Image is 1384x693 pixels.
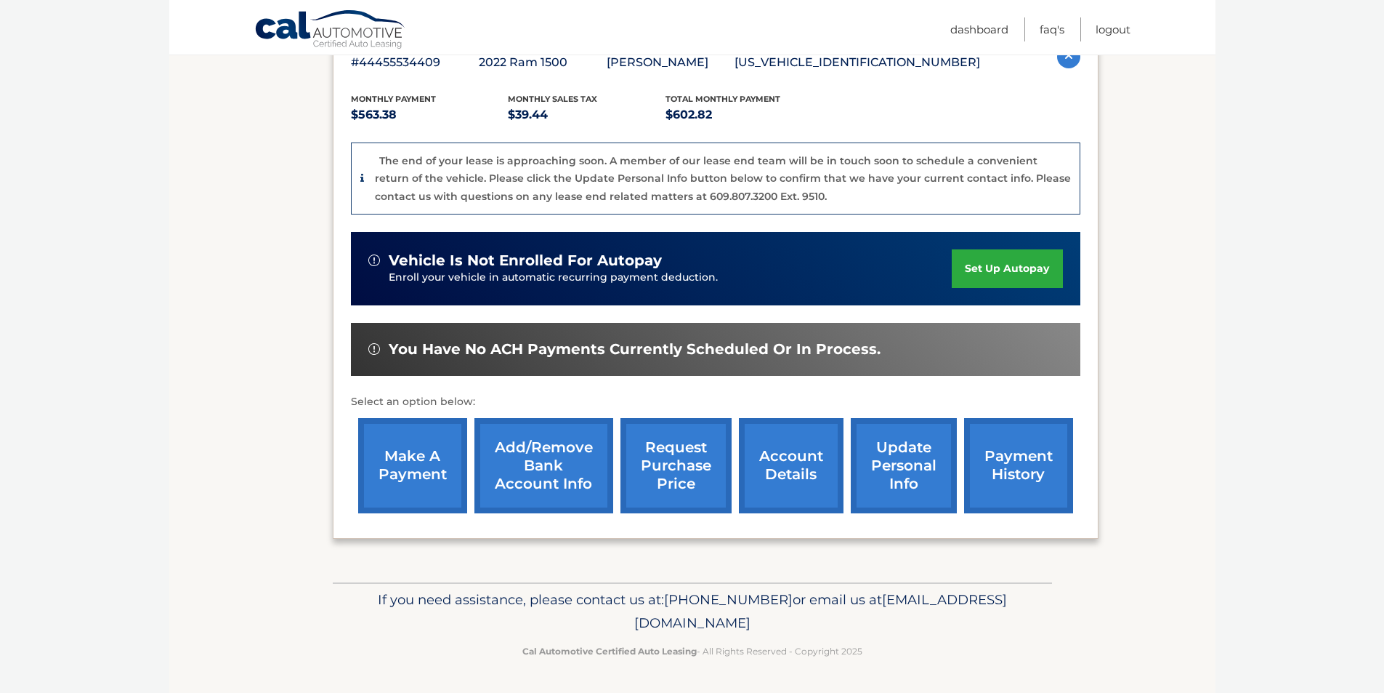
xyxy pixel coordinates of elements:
[351,94,436,104] span: Monthly Payment
[620,418,732,513] a: request purchase price
[607,52,735,73] p: [PERSON_NAME]
[474,418,613,513] a: Add/Remove bank account info
[358,418,467,513] a: make a payment
[964,418,1073,513] a: payment history
[952,249,1062,288] a: set up autopay
[389,340,881,358] span: You have no ACH payments currently scheduled or in process.
[665,105,823,125] p: $602.82
[351,393,1080,411] p: Select an option below:
[375,154,1071,203] p: The end of your lease is approaching soon. A member of our lease end team will be in touch soon t...
[950,17,1008,41] a: Dashboard
[1057,45,1080,68] img: accordion-active.svg
[389,270,952,286] p: Enroll your vehicle in automatic recurring payment deduction.
[389,252,662,270] span: vehicle is not enrolled for autopay
[1096,17,1130,41] a: Logout
[735,52,980,73] p: [US_VEHICLE_IDENTIFICATION_NUMBER]
[479,52,607,73] p: 2022 Ram 1500
[739,418,843,513] a: account details
[664,591,793,608] span: [PHONE_NUMBER]
[342,588,1043,635] p: If you need assistance, please contact us at: or email us at
[1040,17,1064,41] a: FAQ's
[851,418,957,513] a: update personal info
[522,646,697,657] strong: Cal Automotive Certified Auto Leasing
[368,343,380,355] img: alert-white.svg
[351,105,509,125] p: $563.38
[665,94,780,104] span: Total Monthly Payment
[254,9,407,52] a: Cal Automotive
[342,644,1043,659] p: - All Rights Reserved - Copyright 2025
[351,52,479,73] p: #44455534409
[368,255,380,266] img: alert-white.svg
[508,94,597,104] span: Monthly sales Tax
[508,105,665,125] p: $39.44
